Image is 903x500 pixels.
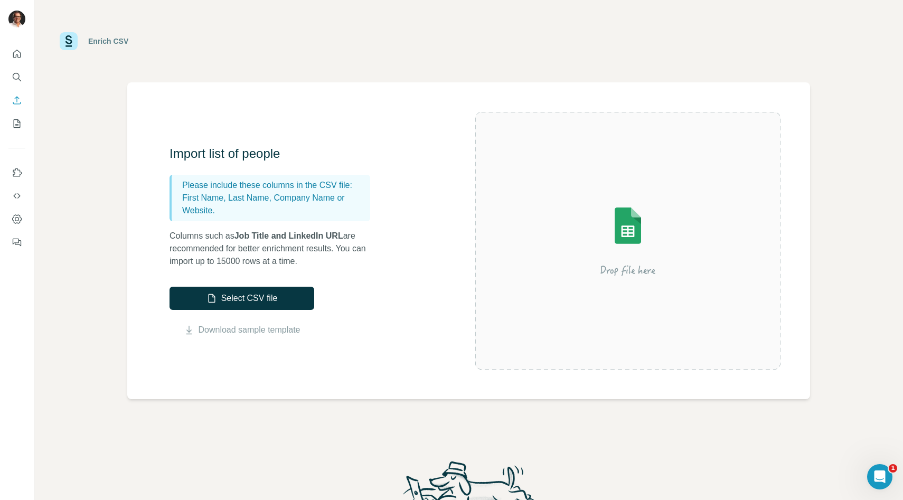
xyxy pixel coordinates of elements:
img: Avatar [8,11,25,27]
span: Job Title and LinkedIn URL [234,231,343,240]
p: First Name, Last Name, Company Name or Website. [182,192,366,217]
span: 1 [889,464,897,473]
p: Please include these columns in the CSV file: [182,179,366,192]
button: Feedback [8,233,25,252]
button: My lists [8,114,25,133]
img: Surfe Logo [60,32,78,50]
a: Download sample template [199,324,300,336]
iframe: Intercom live chat [867,464,892,489]
p: Columns such as are recommended for better enrichment results. You can import up to 15000 rows at... [170,230,381,268]
button: Use Surfe API [8,186,25,205]
button: Enrich CSV [8,91,25,110]
button: Quick start [8,44,25,63]
button: Dashboard [8,210,25,229]
button: Use Surfe on LinkedIn [8,163,25,182]
button: Search [8,68,25,87]
button: Download sample template [170,324,314,336]
button: Select CSV file [170,287,314,310]
img: Surfe Illustration - Drop file here or select below [533,177,723,304]
div: Enrich CSV [88,36,128,46]
h3: Import list of people [170,145,381,162]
